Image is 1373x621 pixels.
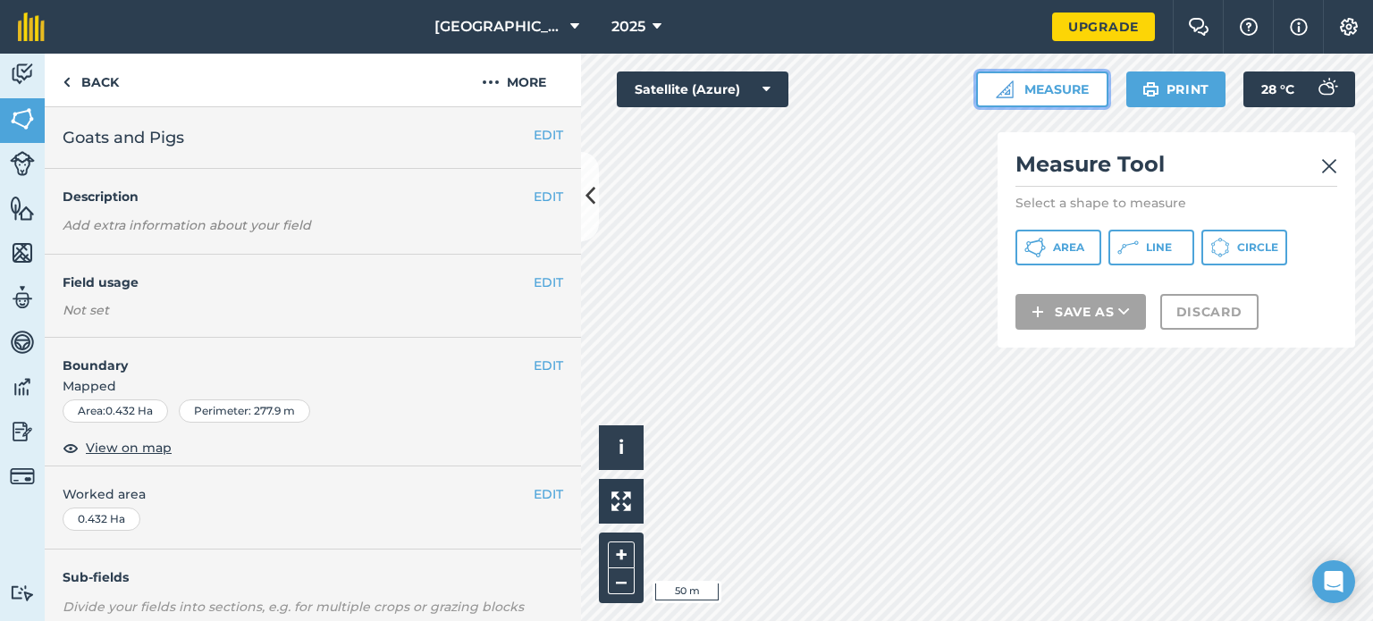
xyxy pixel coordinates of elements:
img: A question mark icon [1238,18,1259,36]
img: svg+xml;base64,PHN2ZyB4bWxucz0iaHR0cDovL3d3dy53My5vcmcvMjAwMC9zdmciIHdpZHRoPSI1NiIgaGVpZ2h0PSI2MC... [10,105,35,132]
a: Back [45,54,137,106]
img: Four arrows, one pointing top left, one top right, one bottom right and the last bottom left [611,491,631,511]
span: Goats and Pigs [63,125,184,150]
button: EDIT [534,273,563,292]
img: svg+xml;base64,PHN2ZyB4bWxucz0iaHR0cDovL3d3dy53My5vcmcvMjAwMC9zdmciIHdpZHRoPSIyMCIgaGVpZ2h0PSIyNC... [482,71,500,93]
div: Open Intercom Messenger [1312,560,1355,603]
img: svg+xml;base64,PD94bWwgdmVyc2lvbj0iMS4wIiBlbmNvZGluZz0idXRmLTgiPz4KPCEtLSBHZW5lcmF0b3I6IEFkb2JlIE... [10,418,35,445]
h4: Sub-fields [45,567,581,587]
img: svg+xml;base64,PHN2ZyB4bWxucz0iaHR0cDovL3d3dy53My5vcmcvMjAwMC9zdmciIHdpZHRoPSIxNyIgaGVpZ2h0PSIxNy... [1290,16,1308,38]
button: View on map [63,437,172,458]
button: + [608,541,635,568]
img: svg+xml;base64,PHN2ZyB4bWxucz0iaHR0cDovL3d3dy53My5vcmcvMjAwMC9zdmciIHdpZHRoPSI1NiIgaGVpZ2h0PSI2MC... [10,239,35,266]
em: Add extra information about your field [63,217,311,233]
a: Upgrade [1052,13,1155,41]
span: Circle [1237,240,1278,255]
img: svg+xml;base64,PD94bWwgdmVyc2lvbj0iMS4wIiBlbmNvZGluZz0idXRmLTgiPz4KPCEtLSBHZW5lcmF0b3I6IEFkb2JlIE... [10,373,35,400]
img: svg+xml;base64,PHN2ZyB4bWxucz0iaHR0cDovL3d3dy53My5vcmcvMjAwMC9zdmciIHdpZHRoPSIyMiIgaGVpZ2h0PSIzMC... [1321,155,1337,177]
p: Select a shape to measure [1015,194,1337,212]
img: svg+xml;base64,PD94bWwgdmVyc2lvbj0iMS4wIiBlbmNvZGluZz0idXRmLTgiPz4KPCEtLSBHZW5lcmF0b3I6IEFkb2JlIE... [10,61,35,88]
button: Print [1126,71,1226,107]
button: Line [1108,230,1194,265]
button: EDIT [534,484,563,504]
img: svg+xml;base64,PHN2ZyB4bWxucz0iaHR0cDovL3d3dy53My5vcmcvMjAwMC9zdmciIHdpZHRoPSI1NiIgaGVpZ2h0PSI2MC... [10,195,35,222]
img: svg+xml;base64,PD94bWwgdmVyc2lvbj0iMS4wIiBlbmNvZGluZz0idXRmLTgiPz4KPCEtLSBHZW5lcmF0b3I6IEFkb2JlIE... [10,584,35,601]
button: Save as [1015,294,1146,330]
button: 28 °C [1243,71,1355,107]
h4: Boundary [45,338,534,375]
span: 28 ° C [1261,71,1294,107]
h4: Field usage [63,273,534,292]
img: svg+xml;base64,PHN2ZyB4bWxucz0iaHR0cDovL3d3dy53My5vcmcvMjAwMC9zdmciIHdpZHRoPSI5IiBoZWlnaHQ9IjI0Ii... [63,71,71,93]
button: Discard [1160,294,1259,330]
h4: Description [63,187,563,206]
button: EDIT [534,125,563,145]
div: Perimeter : 277.9 m [179,399,310,423]
img: Ruler icon [996,80,1014,98]
img: svg+xml;base64,PD94bWwgdmVyc2lvbj0iMS4wIiBlbmNvZGluZz0idXRmLTgiPz4KPCEtLSBHZW5lcmF0b3I6IEFkb2JlIE... [10,464,35,489]
button: Measure [976,71,1108,107]
div: 0.432 Ha [63,508,140,531]
img: svg+xml;base64,PHN2ZyB4bWxucz0iaHR0cDovL3d3dy53My5vcmcvMjAwMC9zdmciIHdpZHRoPSIxNCIgaGVpZ2h0PSIyNC... [1032,301,1044,323]
div: Not set [63,301,563,319]
span: Line [1146,240,1172,255]
span: 2025 [611,16,645,38]
span: Mapped [45,376,581,396]
img: Two speech bubbles overlapping with the left bubble in the forefront [1188,18,1209,36]
img: svg+xml;base64,PD94bWwgdmVyc2lvbj0iMS4wIiBlbmNvZGluZz0idXRmLTgiPz4KPCEtLSBHZW5lcmF0b3I6IEFkb2JlIE... [1309,71,1344,107]
button: More [447,54,581,106]
span: i [619,436,624,458]
span: Worked area [63,484,563,504]
img: svg+xml;base64,PD94bWwgdmVyc2lvbj0iMS4wIiBlbmNvZGluZz0idXRmLTgiPz4KPCEtLSBHZW5lcmF0b3I6IEFkb2JlIE... [10,329,35,356]
em: Divide your fields into sections, e.g. for multiple crops or grazing blocks [63,599,524,615]
img: svg+xml;base64,PHN2ZyB4bWxucz0iaHR0cDovL3d3dy53My5vcmcvMjAwMC9zdmciIHdpZHRoPSIxOSIgaGVpZ2h0PSIyNC... [1142,79,1159,100]
img: svg+xml;base64,PD94bWwgdmVyc2lvbj0iMS4wIiBlbmNvZGluZz0idXRmLTgiPz4KPCEtLSBHZW5lcmF0b3I6IEFkb2JlIE... [10,284,35,311]
span: Area [1053,240,1084,255]
div: Area : 0.432 Ha [63,399,168,423]
button: Area [1015,230,1101,265]
img: svg+xml;base64,PD94bWwgdmVyc2lvbj0iMS4wIiBlbmNvZGluZz0idXRmLTgiPz4KPCEtLSBHZW5lcmF0b3I6IEFkb2JlIE... [10,151,35,176]
span: [GEOGRAPHIC_DATA] [434,16,563,38]
button: i [599,425,644,470]
img: A cog icon [1338,18,1360,36]
button: – [608,568,635,594]
button: EDIT [534,187,563,206]
img: svg+xml;base64,PHN2ZyB4bWxucz0iaHR0cDovL3d3dy53My5vcmcvMjAwMC9zdmciIHdpZHRoPSIxOCIgaGVpZ2h0PSIyNC... [63,437,79,458]
h2: Measure Tool [1015,150,1337,187]
img: fieldmargin Logo [18,13,45,41]
button: Satellite (Azure) [617,71,788,107]
button: EDIT [534,356,563,375]
button: Circle [1201,230,1287,265]
span: View on map [86,438,172,457]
